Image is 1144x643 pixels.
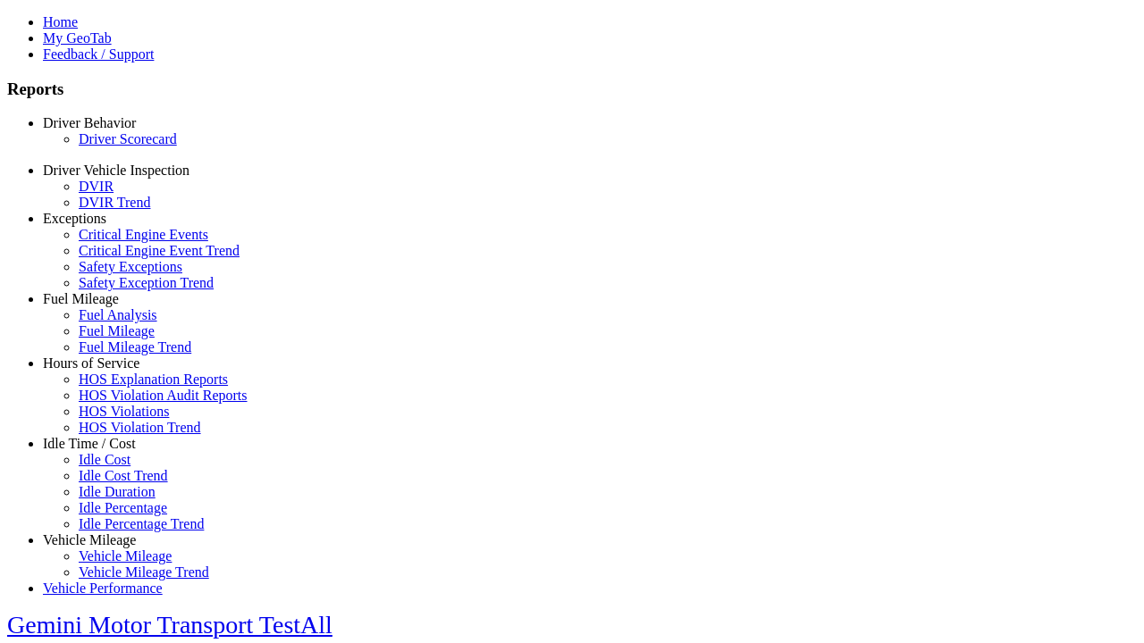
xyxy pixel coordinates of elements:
a: Idle Time / Cost [43,436,136,451]
a: Gemini Motor Transport TestAll [7,611,332,639]
a: Fuel Analysis [79,307,157,322]
a: Fuel Mileage Trend [79,339,191,355]
a: HOS Violation Trend [79,420,201,435]
a: HOS Violation Audit Reports [79,388,248,403]
a: Idle Duration [79,484,156,499]
a: Idle Percentage Trend [79,516,204,531]
a: Idle Cost [79,452,130,467]
a: Vehicle Performance [43,580,163,596]
a: Hours of Service [43,355,139,371]
a: Driver Scorecard [79,131,177,146]
a: HOS Explanation Reports [79,372,228,387]
a: Critical Engine Events [79,227,208,242]
a: Critical Engine Event Trend [79,243,240,258]
a: Safety Exception Trend [79,275,214,290]
a: Fuel Mileage [43,291,119,306]
a: My GeoTab [43,30,112,46]
a: Idle Percentage [79,500,167,515]
a: Vehicle Mileage [79,548,172,564]
a: DVIR [79,179,114,194]
a: Fuel Mileage [79,323,155,338]
a: Driver Behavior [43,115,136,130]
a: Safety Exceptions [79,259,182,274]
a: Vehicle Mileage Trend [79,564,209,580]
a: Home [43,14,78,29]
a: DVIR Trend [79,195,150,210]
a: Exceptions [43,211,106,226]
a: Vehicle Mileage [43,532,136,547]
a: Driver Vehicle Inspection [43,163,189,178]
a: HOS Violations [79,404,169,419]
a: Idle Cost Trend [79,468,168,483]
h3: Reports [7,79,1137,99]
a: Feedback / Support [43,46,154,62]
